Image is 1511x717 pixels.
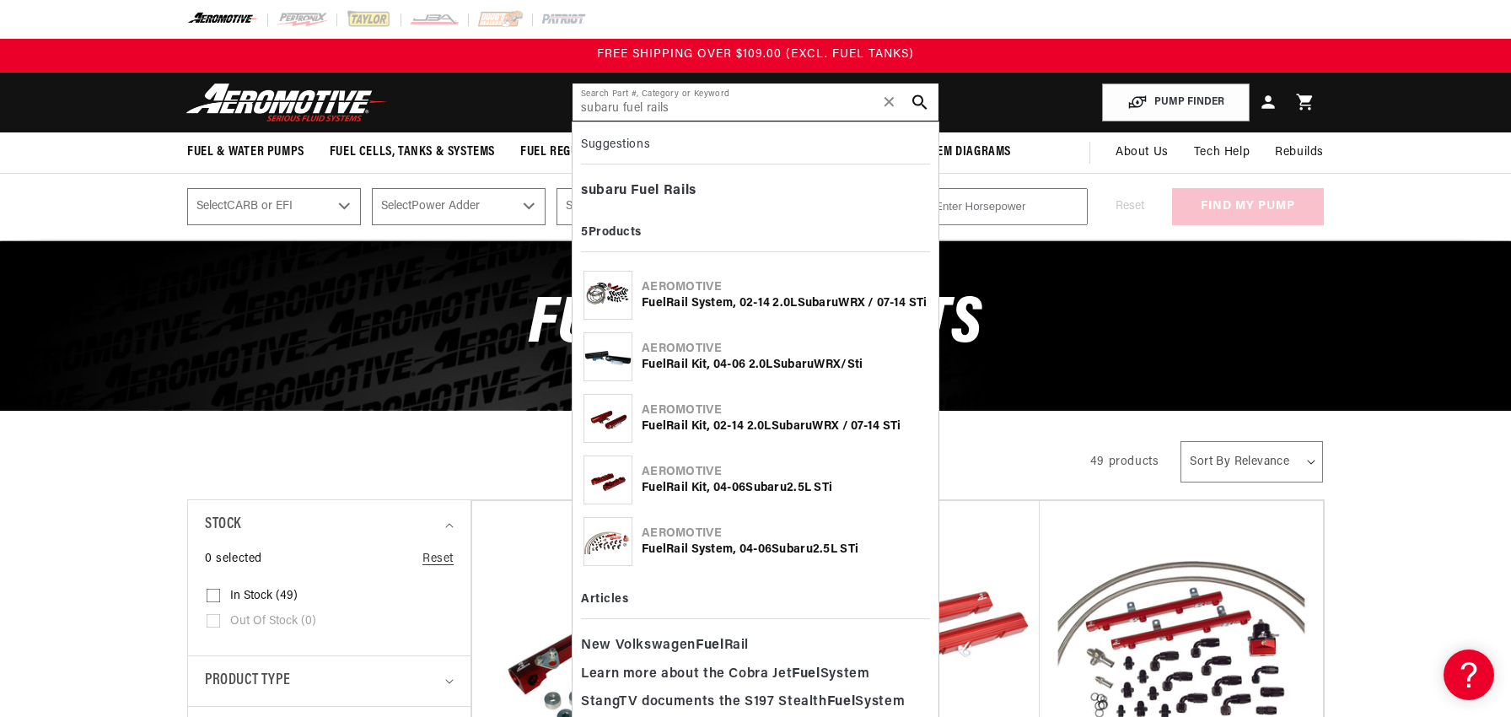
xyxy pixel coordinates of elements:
[581,663,870,687] span: Learn more about the Cobra Jet System
[581,226,642,239] b: 5 Products
[696,639,724,652] b: Fuel
[1275,143,1324,162] span: Rebuilds
[584,333,632,380] img: Fuel Rail Kit, 04-06 2.0L Subaru WRX/Sti
[520,143,619,161] span: Fuel Regulators
[772,543,813,556] b: Subaru
[1116,146,1169,159] span: About Us
[584,280,632,312] img: Fuel Rail System, 02-14 2.0L Subaru WRX / 07-14 STi
[882,89,897,116] span: ✕
[205,513,241,537] span: Stock
[642,357,928,374] div: Rail Kit, 04-06 2.0L WRX/Sti
[557,188,730,225] select: Fuel
[664,184,696,197] b: Rails
[798,297,839,310] b: Subaru
[642,279,928,296] div: Aeromotive
[1090,456,1159,468] span: 49 products
[584,465,632,497] img: Fuel Rail Kit, 04-06 Subaru 2.5L STi
[230,589,298,604] span: In stock (49)
[1194,143,1250,162] span: Tech Help
[631,184,659,197] b: Fuel
[187,143,304,161] span: Fuel & Water Pumps
[911,143,1011,161] span: System Diagrams
[597,48,914,61] span: FREE SHIPPING OVER $109.00 (EXCL. FUEL TANKS)
[642,482,666,494] b: Fuel
[330,143,495,161] span: Fuel Cells, Tanks & Systems
[508,132,632,172] summary: Fuel Regulators
[181,83,392,122] img: Aeromotive
[1103,132,1181,173] a: About Us
[317,132,508,172] summary: Fuel Cells, Tanks & Systems
[642,420,666,433] b: Fuel
[205,550,262,569] span: 0 selected
[642,341,928,358] div: Aeromotive
[642,543,666,556] b: Fuel
[1102,84,1250,121] button: PUMP FINDER
[642,480,928,497] div: Rail Kit, 04-06 2.5L STi
[642,526,928,542] div: Aeromotive
[745,482,787,494] b: Subaru
[584,530,632,554] img: Fuel Rail System, 04-06 Subaru 2.5L STi
[901,84,938,121] button: search button
[1181,132,1262,173] summary: Tech Help
[642,358,666,371] b: Fuel
[205,669,290,693] span: Product type
[205,500,454,550] summary: Stock (0 selected)
[772,420,813,433] b: Subaru
[205,656,454,706] summary: Product type (0 selected)
[642,297,666,310] b: Fuel
[230,614,316,629] span: Out of stock (0)
[899,132,1024,172] summary: System Diagrams
[529,292,981,358] span: Fuel Rails & Kits
[573,84,938,121] input: Search by Part Number, Category or Keyword
[773,358,815,371] b: Subaru
[642,418,928,435] div: Rail Kit, 02-14 2.0L WRX / 07-14 STi
[642,464,928,481] div: Aeromotive
[581,131,930,164] div: Suggestions
[175,132,317,172] summary: Fuel & Water Pumps
[581,593,628,606] b: Articles
[581,184,627,197] b: subaru
[372,188,546,225] select: Power Adder
[642,542,928,558] div: Rail System, 04-06 2.5L STi
[581,634,749,658] span: New Volkswagen Rail
[827,695,856,709] b: Fuel
[422,550,454,569] a: Reset
[642,402,928,419] div: Aeromotive
[584,403,632,435] img: Fuel Rail Kit, 02-14 2.0L Subaru WRX / 07-14 STi
[187,188,361,225] select: CARB or EFI
[642,295,928,312] div: Rail System, 02-14 2.0L WRX / 07-14 STi
[792,667,820,681] b: Fuel
[1262,132,1336,173] summary: Rebuilds
[925,188,1088,225] input: Enter Horsepower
